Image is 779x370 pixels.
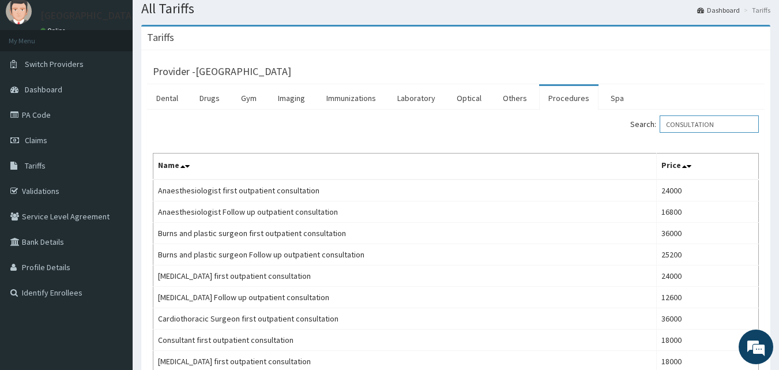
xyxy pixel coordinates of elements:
[153,223,657,244] td: Burns and plastic surgeon first outpatient consultation
[6,247,220,287] textarea: Type your message and hit 'Enter'
[741,5,770,15] li: Tariffs
[153,287,657,308] td: [MEDICAL_DATA] Follow up outpatient consultation
[190,86,229,110] a: Drugs
[657,330,759,351] td: 18000
[657,287,759,308] td: 12600
[153,330,657,351] td: Consultant first outpatient consultation
[232,86,266,110] a: Gym
[657,180,759,201] td: 24000
[317,86,385,110] a: Immunizations
[25,135,47,145] span: Claims
[657,244,759,266] td: 25200
[539,86,599,110] a: Procedures
[657,266,759,287] td: 24000
[25,84,62,95] span: Dashboard
[60,65,194,80] div: Chat with us now
[25,160,46,171] span: Tariffs
[697,5,740,15] a: Dashboard
[25,59,84,69] span: Switch Providers
[630,115,759,133] label: Search:
[269,86,314,110] a: Imaging
[40,10,136,21] p: [GEOGRAPHIC_DATA]
[660,115,759,133] input: Search:
[657,308,759,330] td: 36000
[657,201,759,223] td: 16800
[153,66,291,77] h3: Provider - [GEOGRAPHIC_DATA]
[67,111,159,228] span: We're online!
[21,58,47,87] img: d_794563401_company_1708531726252_794563401
[147,32,174,43] h3: Tariffs
[601,86,633,110] a: Spa
[494,86,536,110] a: Others
[153,180,657,201] td: Anaesthesiologist first outpatient consultation
[657,154,759,180] th: Price
[147,86,187,110] a: Dental
[153,308,657,330] td: Cardiothoracic Surgeon first outpatient consultation
[141,1,770,16] h1: All Tariffs
[153,201,657,223] td: Anaesthesiologist Follow up outpatient consultation
[447,86,491,110] a: Optical
[40,27,68,35] a: Online
[153,244,657,266] td: Burns and plastic surgeon Follow up outpatient consultation
[388,86,445,110] a: Laboratory
[657,223,759,244] td: 36000
[153,154,657,180] th: Name
[153,266,657,287] td: [MEDICAL_DATA] first outpatient consultation
[189,6,217,33] div: Minimize live chat window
